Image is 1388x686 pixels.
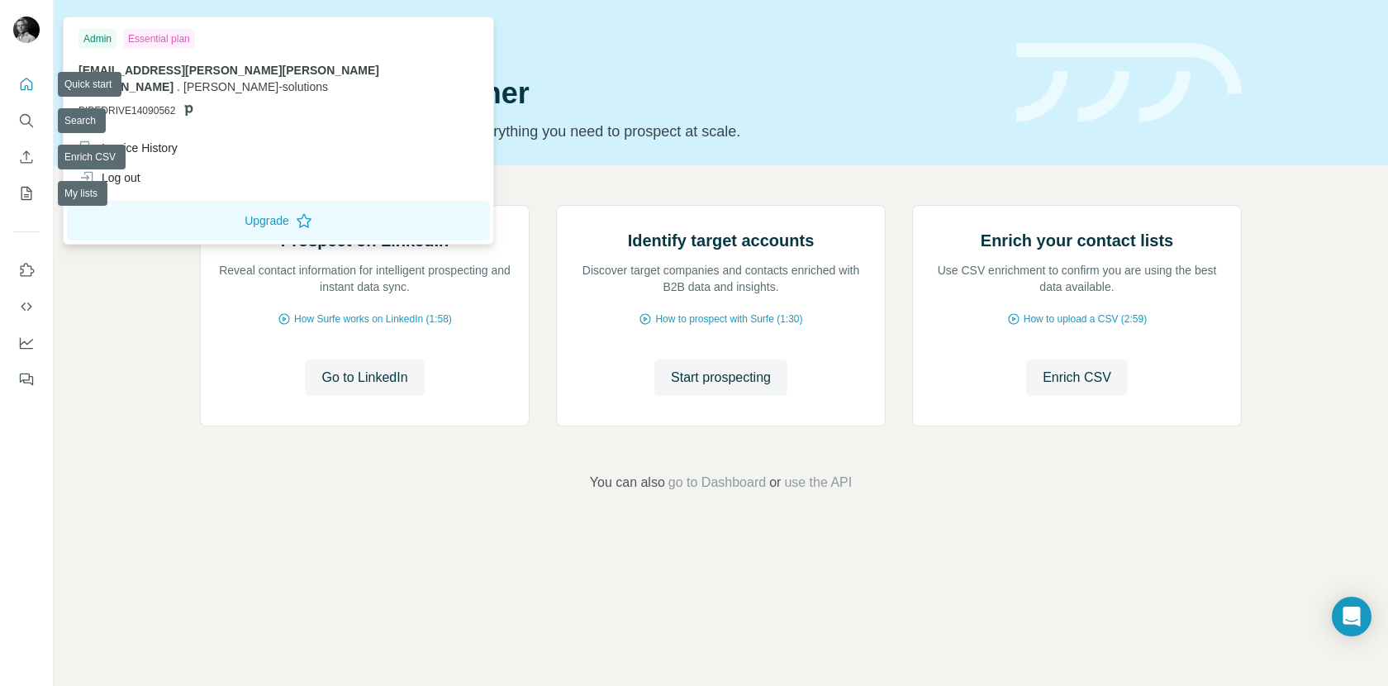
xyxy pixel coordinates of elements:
button: Use Surfe on LinkedIn [13,255,40,285]
p: Pick your starting point and we’ll provide everything you need to prospect at scale. [200,120,996,143]
span: [EMAIL_ADDRESS][PERSON_NAME][PERSON_NAME][DOMAIN_NAME] [78,64,379,93]
p: Discover target companies and contacts enriched with B2B data and insights. [573,262,868,295]
img: Avatar [13,17,40,43]
div: Open Intercom Messenger [1332,597,1371,636]
div: Log out [78,169,140,186]
button: Quick start [13,69,40,99]
button: Search [13,106,40,136]
h2: Enrich your contact lists [981,229,1173,252]
h2: Identify target accounts [628,229,815,252]
span: Go to LinkedIn [321,368,407,388]
span: How to prospect with Surfe (1:30) [655,312,802,326]
button: go to Dashboard [668,473,766,493]
div: Essential plan [123,29,195,49]
img: banner [1016,43,1242,123]
span: . [177,80,180,93]
button: Enrich CSV [1026,360,1128,396]
button: Feedback [13,364,40,394]
span: How Surfe works on LinkedIn (1:58) [294,312,452,326]
div: Admin [78,29,116,49]
h1: Let’s prospect together [200,77,996,110]
button: Dashboard [13,328,40,358]
button: Enrich CSV [13,142,40,172]
span: [PERSON_NAME]-solutions [183,80,328,93]
button: Use Surfe API [13,292,40,322]
span: You can also [590,473,665,493]
span: or [769,473,781,493]
div: Quick start [200,31,996,47]
span: Start prospecting [671,368,771,388]
button: Upgrade [67,201,490,241]
button: Go to LinkedIn [305,360,424,396]
button: use the API [784,473,852,493]
button: My lists [13,179,40,208]
button: Start prospecting [654,360,787,396]
div: Invoice History [78,140,178,156]
span: How to upload a CSV (2:59) [1024,312,1147,326]
span: PIPEDRIVE14090562 [78,103,175,118]
span: Enrich CSV [1043,368,1111,388]
p: Reveal contact information for intelligent prospecting and instant data sync. [217,262,512,295]
p: Use CSV enrichment to confirm you are using the best data available. [929,262,1224,295]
